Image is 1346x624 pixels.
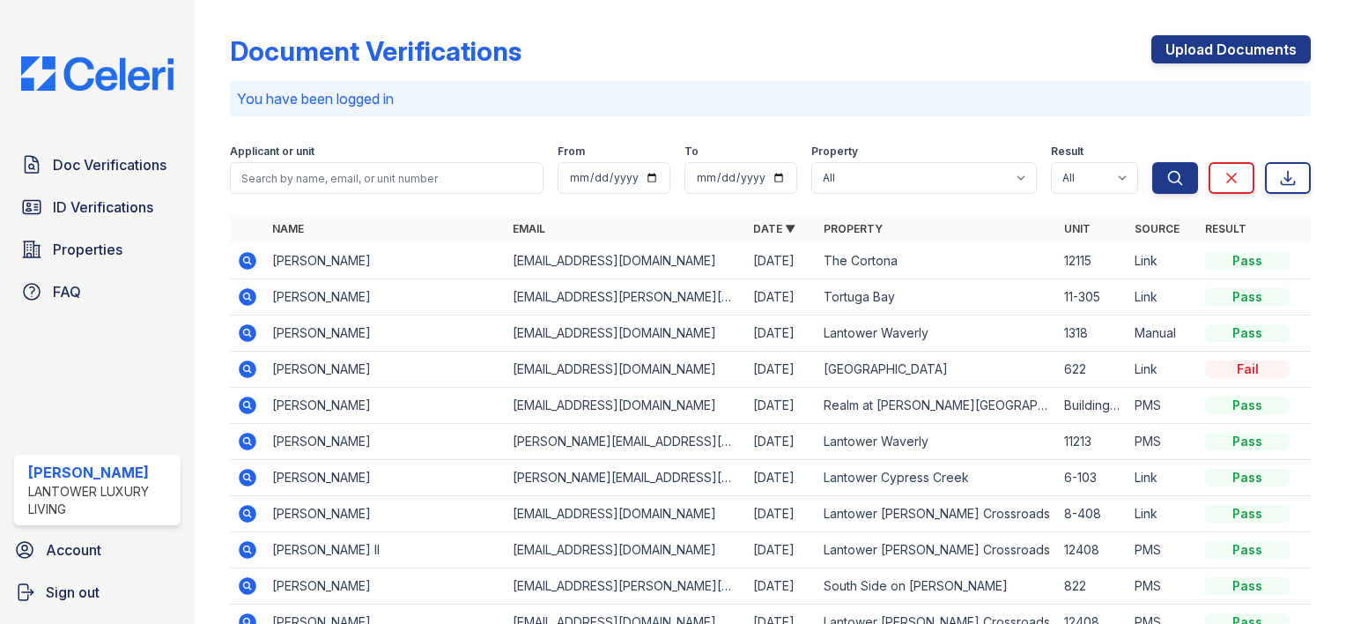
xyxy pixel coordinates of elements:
[14,189,181,225] a: ID Verifications
[817,532,1057,568] td: Lantower [PERSON_NAME] Crossroads
[506,460,746,496] td: [PERSON_NAME][EMAIL_ADDRESS][PERSON_NAME][DOMAIN_NAME]
[1205,360,1290,378] div: Fail
[1272,553,1328,606] iframe: chat widget
[1051,145,1083,159] label: Result
[265,532,506,568] td: [PERSON_NAME] II
[746,460,817,496] td: [DATE]
[811,145,858,159] label: Property
[1205,541,1290,559] div: Pass
[1205,324,1290,342] div: Pass
[1057,532,1128,568] td: 12408
[684,145,699,159] label: To
[230,35,521,67] div: Document Verifications
[265,316,506,352] td: [PERSON_NAME]
[1135,222,1180,235] a: Source
[817,388,1057,424] td: Realm at [PERSON_NAME][GEOGRAPHIC_DATA]
[53,281,81,302] span: FAQ
[1057,460,1128,496] td: 6-103
[506,532,746,568] td: [EMAIL_ADDRESS][DOMAIN_NAME]
[1128,243,1198,279] td: Link
[1064,222,1091,235] a: Unit
[1057,568,1128,605] td: 822
[1205,288,1290,306] div: Pass
[746,243,817,279] td: [DATE]
[53,154,166,175] span: Doc Verifications
[817,352,1057,388] td: [GEOGRAPHIC_DATA]
[1057,424,1128,460] td: 11213
[513,222,545,235] a: Email
[28,483,174,518] div: Lantower Luxury Living
[746,424,817,460] td: [DATE]
[7,56,188,91] img: CE_Logo_Blue-a8612792a0a2168367f1c8372b55b34899dd931a85d93a1a3d3e32e68fde9ad4.png
[746,388,817,424] td: [DATE]
[1057,243,1128,279] td: 12115
[265,424,506,460] td: [PERSON_NAME]
[46,539,101,561] span: Account
[1128,388,1198,424] td: PMS
[265,388,506,424] td: [PERSON_NAME]
[753,222,795,235] a: Date ▼
[506,568,746,605] td: [EMAIL_ADDRESS][PERSON_NAME][DOMAIN_NAME]
[265,279,506,316] td: [PERSON_NAME]
[1128,424,1198,460] td: PMS
[28,462,174,483] div: [PERSON_NAME]
[824,222,883,235] a: Property
[817,460,1057,496] td: Lantower Cypress Creek
[746,316,817,352] td: [DATE]
[53,239,122,260] span: Properties
[1057,496,1128,532] td: 8-408
[1205,433,1290,450] div: Pass
[1205,505,1290,523] div: Pass
[265,243,506,279] td: [PERSON_NAME]
[746,279,817,316] td: [DATE]
[1205,469,1290,487] div: Pass
[265,460,506,496] td: [PERSON_NAME]
[1151,35,1311,63] a: Upload Documents
[7,532,188,568] a: Account
[817,568,1057,605] td: South Side on [PERSON_NAME]
[506,424,746,460] td: [PERSON_NAME][EMAIL_ADDRESS][DOMAIN_NAME]
[1128,568,1198,605] td: PMS
[817,279,1057,316] td: Tortuga Bay
[1128,496,1198,532] td: Link
[14,147,181,182] a: Doc Verifications
[7,575,188,610] a: Sign out
[746,568,817,605] td: [DATE]
[506,352,746,388] td: [EMAIL_ADDRESS][DOMAIN_NAME]
[817,316,1057,352] td: Lantower Waverly
[1128,316,1198,352] td: Manual
[506,279,746,316] td: [EMAIL_ADDRESS][PERSON_NAME][DOMAIN_NAME]
[1205,222,1246,235] a: Result
[506,496,746,532] td: [EMAIL_ADDRESS][DOMAIN_NAME]
[1128,532,1198,568] td: PMS
[14,232,181,267] a: Properties
[272,222,304,235] a: Name
[746,352,817,388] td: [DATE]
[746,496,817,532] td: [DATE]
[1057,352,1128,388] td: 622
[746,532,817,568] td: [DATE]
[1128,352,1198,388] td: Link
[817,424,1057,460] td: Lantower Waverly
[1057,279,1128,316] td: 11-305
[230,162,544,194] input: Search by name, email, or unit number
[265,496,506,532] td: [PERSON_NAME]
[1205,577,1290,595] div: Pass
[506,388,746,424] td: [EMAIL_ADDRESS][DOMAIN_NAME]
[46,582,100,603] span: Sign out
[558,145,585,159] label: From
[1205,397,1290,414] div: Pass
[53,197,153,218] span: ID Verifications
[14,274,181,309] a: FAQ
[817,243,1057,279] td: The Cortona
[1205,252,1290,270] div: Pass
[1128,460,1198,496] td: Link
[230,145,314,159] label: Applicant or unit
[506,243,746,279] td: [EMAIL_ADDRESS][DOMAIN_NAME]
[265,568,506,605] td: [PERSON_NAME]
[265,352,506,388] td: [PERSON_NAME]
[1057,316,1128,352] td: 1318
[237,88,1304,109] p: You have been logged in
[1057,388,1128,424] td: Building 3 apt 304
